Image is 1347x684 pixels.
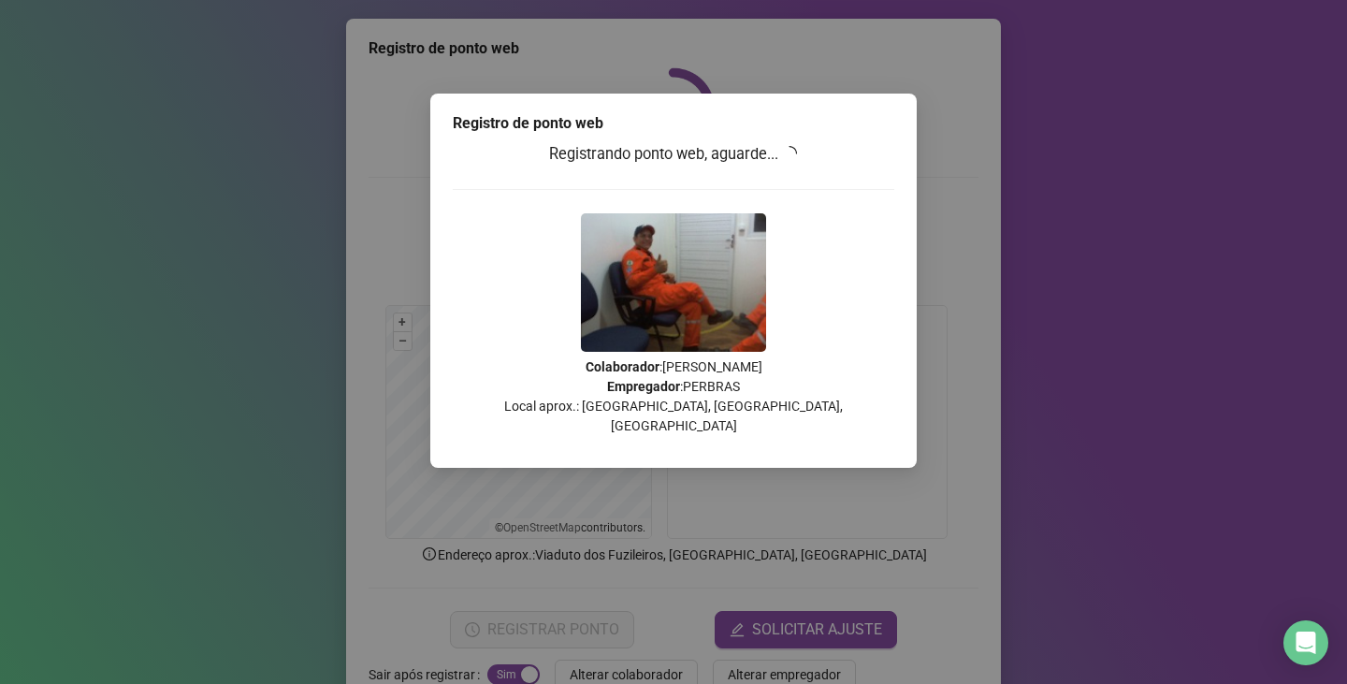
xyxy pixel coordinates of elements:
[607,379,680,394] strong: Empregador
[586,359,659,374] strong: Colaborador
[453,142,894,167] h3: Registrando ponto web, aguarde...
[782,146,797,161] span: loading
[1283,620,1328,665] div: Open Intercom Messenger
[453,112,894,135] div: Registro de ponto web
[581,213,766,352] img: Z
[453,357,894,436] p: : [PERSON_NAME] : PERBRAS Local aprox.: [GEOGRAPHIC_DATA], [GEOGRAPHIC_DATA], [GEOGRAPHIC_DATA]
